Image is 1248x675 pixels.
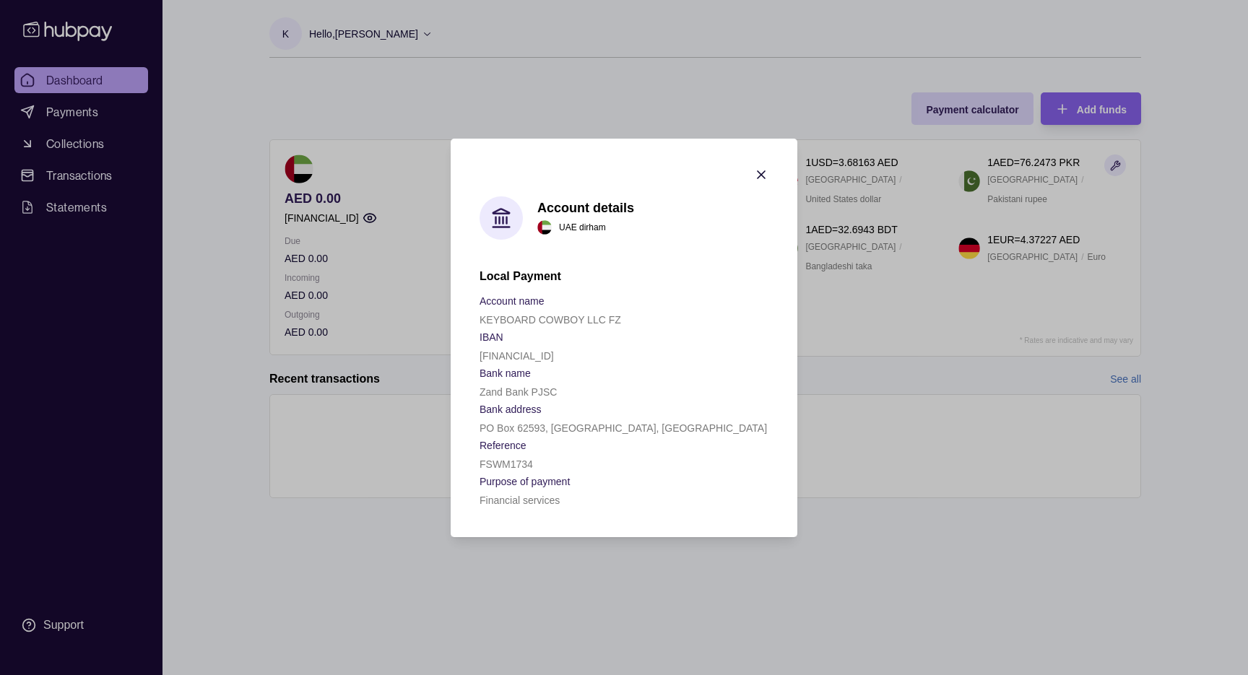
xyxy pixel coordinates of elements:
p: KEYBOARD COWBOY LLC FZ [480,314,621,326]
p: FSWM1734 [480,458,533,470]
img: ae [537,220,552,235]
p: Purpose of payment [480,476,570,487]
h2: Local Payment [480,269,768,284]
p: Bank address [480,404,542,415]
p: Bank name [480,367,531,379]
p: [FINANCIAL_ID] [480,350,554,362]
p: Reference [480,440,526,451]
p: Account name [480,295,545,307]
p: Zand Bank PJSC [480,386,557,398]
p: IBAN [480,331,503,343]
p: UAE dirham [559,219,606,235]
p: Financial services [480,495,560,506]
p: PO Box 62593, [GEOGRAPHIC_DATA], [GEOGRAPHIC_DATA] [480,422,767,434]
h1: Account details [537,200,634,216]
